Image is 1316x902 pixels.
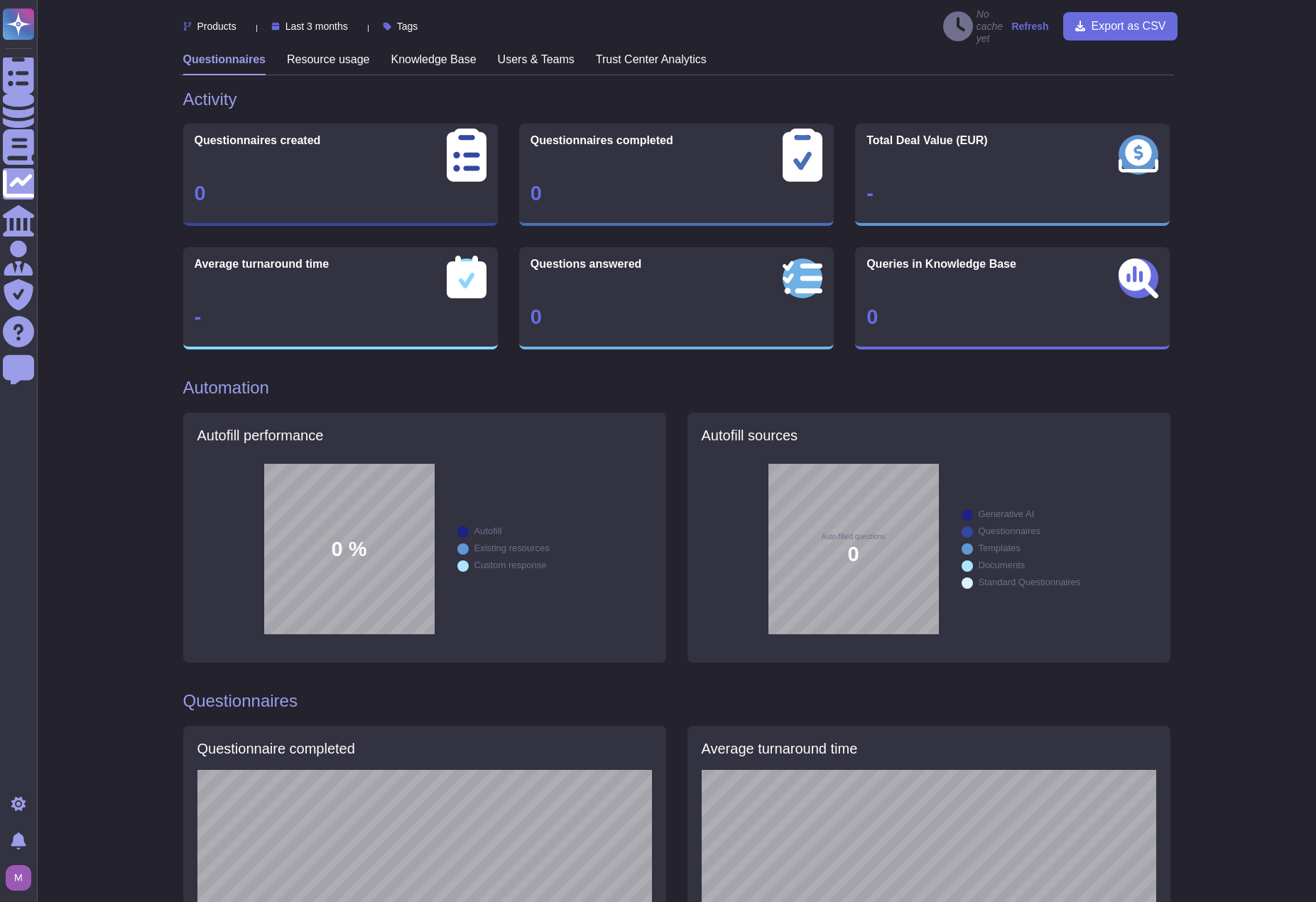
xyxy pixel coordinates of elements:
[943,9,1005,44] h4: No cache yet
[287,53,370,66] h3: Resource usage
[979,543,1021,553] div: Templates
[286,21,348,31] span: Last 3 months
[183,378,1170,398] h1: Automation
[596,53,707,66] h3: Trust Center Analytics
[531,307,822,327] div: 0
[195,307,486,327] div: -
[979,526,1040,536] div: Questionnaires
[866,183,1158,204] div: -
[531,183,822,204] div: 0
[702,427,1156,444] h5: Autofill sources
[195,135,321,146] span: Questionnaires created
[474,526,502,536] div: Autofill
[183,53,266,66] h3: Questionnaires
[195,259,330,270] span: Average turnaround time
[197,21,236,31] span: Products
[332,539,367,560] span: 0 %
[6,865,31,891] img: user
[979,509,1035,518] div: Generative AI
[195,183,486,204] div: 0
[866,307,1158,327] div: 0
[866,135,987,146] span: Total Deal Value (EUR)
[474,560,547,570] div: Custom response
[3,862,41,893] button: user
[866,259,1016,270] span: Queries in Knowledge Base
[183,89,1170,110] h1: Activity
[821,533,885,540] span: Auto-filled questions
[197,427,652,444] h5: Autofill performance
[498,53,575,66] h3: Users & Teams
[1011,21,1048,32] strong: Refresh
[397,21,418,31] span: Tags
[1063,12,1178,40] button: Export as CSV
[1092,21,1166,32] span: Export as CSV
[183,691,298,712] h1: Questionnaires
[391,53,477,66] h3: Knowledge Base
[979,577,1081,587] div: Standard Questionnaires
[531,259,642,270] span: Questions answered
[531,135,673,146] span: Questionnaires completed
[474,543,550,553] div: Existing resources
[197,740,355,757] h5: Questionnaire completed
[702,740,858,757] h5: Average turnaround time
[847,544,859,565] span: 0
[979,560,1026,570] div: Documents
